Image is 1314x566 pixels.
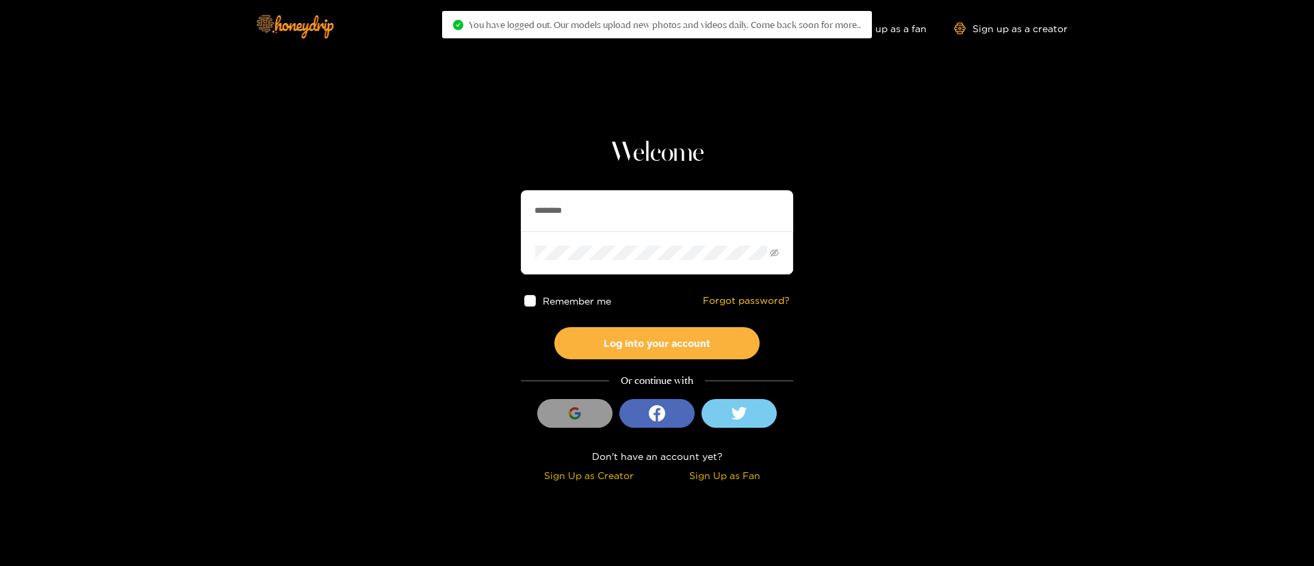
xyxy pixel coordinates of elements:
a: Forgot password? [703,295,790,307]
div: Sign Up as Creator [524,467,654,483]
span: eye-invisible [770,248,779,257]
h1: Welcome [521,137,793,170]
div: Don't have an account yet? [521,448,793,464]
span: check-circle [453,20,463,30]
span: You have logged out. Our models upload new photos and videos daily. Come back soon for more.. [469,19,861,30]
a: Sign up as a fan [833,23,927,34]
div: Sign Up as Fan [660,467,790,483]
a: Sign up as a creator [954,23,1068,34]
button: Log into your account [554,327,760,359]
span: Remember me [543,296,611,306]
div: Or continue with [521,373,793,389]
